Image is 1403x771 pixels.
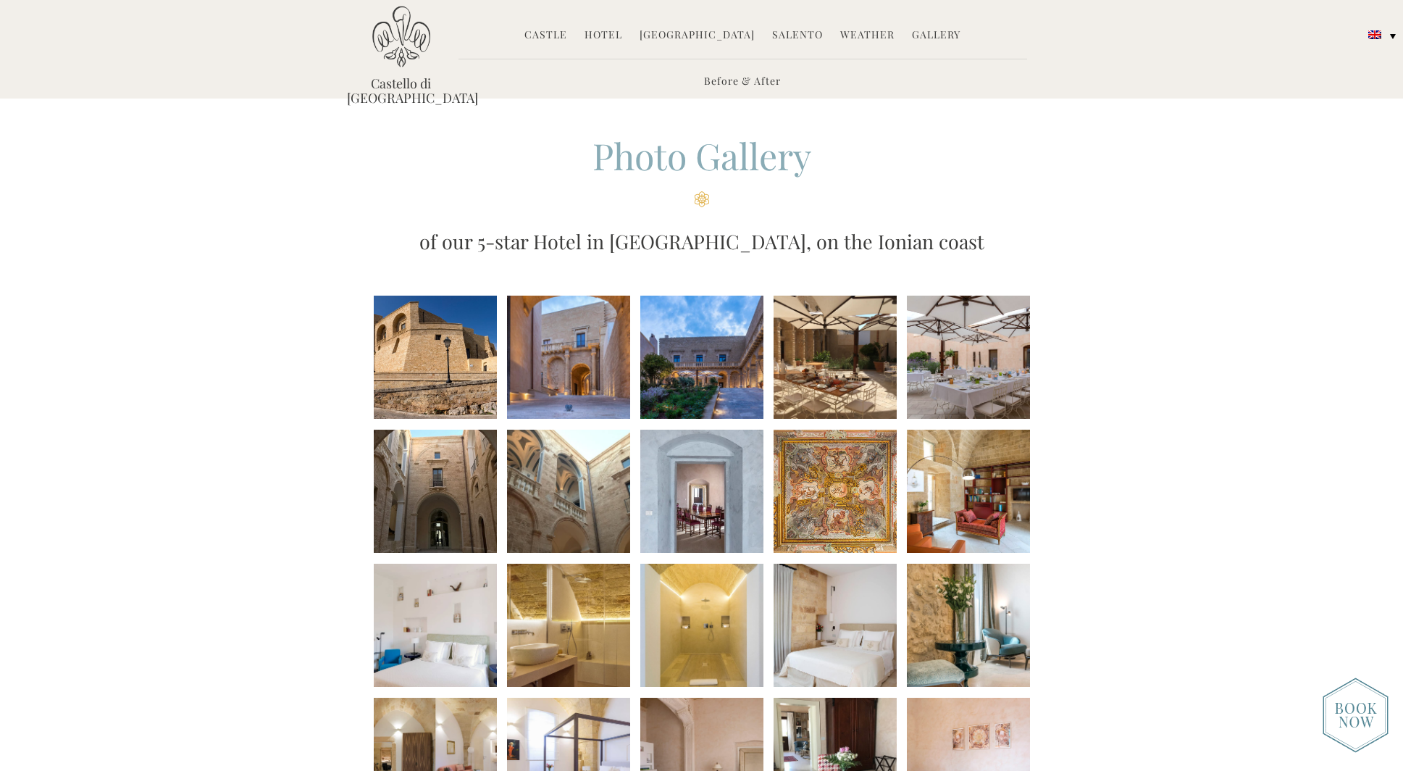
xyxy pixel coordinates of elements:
h3: of our 5-star Hotel in [GEOGRAPHIC_DATA], on the Ionian coast [347,227,1057,256]
img: new-booknow.png [1323,678,1389,753]
a: Salento [772,28,823,44]
a: Gallery [912,28,960,44]
img: Castello di Ugento [372,6,430,67]
a: Castello di [GEOGRAPHIC_DATA] [347,76,456,105]
h2: Photo Gallery [347,131,1057,207]
a: Hotel [585,28,622,44]
a: [GEOGRAPHIC_DATA] [640,28,755,44]
a: Weather [840,28,895,44]
img: English [1368,30,1381,39]
a: Before & After [704,74,781,91]
a: Castle [524,28,567,44]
